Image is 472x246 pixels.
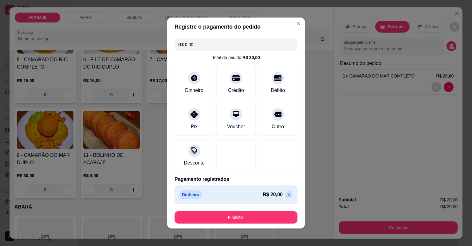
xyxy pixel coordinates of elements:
[185,87,203,94] div: Dinheiro
[228,87,244,94] div: Crédito
[175,176,297,183] p: Pagamento registrados
[175,211,297,224] button: Finalizar
[167,18,305,36] header: Registre o pagamento do pedido
[227,123,245,130] div: Voucher
[294,19,304,29] button: Close
[242,54,260,61] div: R$ 20,00
[212,54,260,61] div: Total do pedido
[179,190,202,199] p: Dinheiro
[178,38,294,51] input: Ex.: hambúrguer de cordeiro
[272,123,284,130] div: Outro
[191,123,198,130] div: Pix
[184,159,205,167] div: Desconto
[263,191,283,198] p: R$ 20,00
[271,87,285,94] div: Débito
